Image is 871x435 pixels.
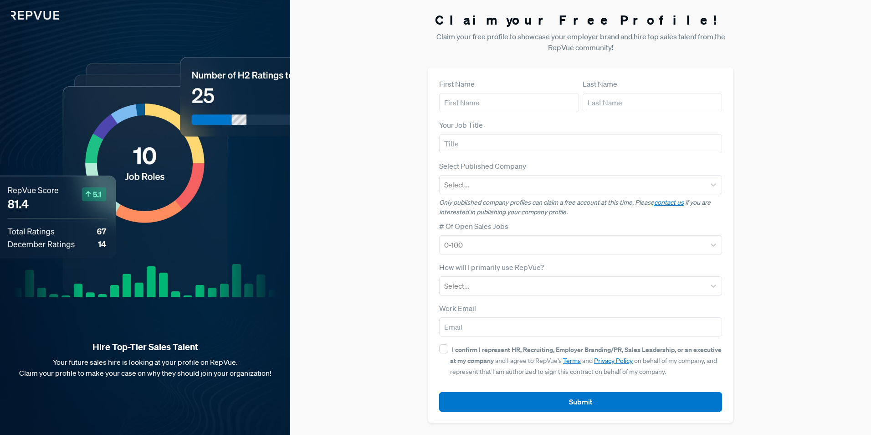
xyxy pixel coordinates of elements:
[439,392,722,412] button: Submit
[594,357,633,365] a: Privacy Policy
[439,262,544,273] label: How will I primarily use RepVue?
[439,161,526,171] label: Select Published Company
[439,198,722,217] p: Only published company profiles can claim a free account at this time. Please if you are interest...
[428,31,733,53] p: Claim your free profile to showcase your employer brand and hire top sales talent from the RepVue...
[450,346,722,376] span: and I agree to RepVue’s and on behalf of my company, and represent that I am authorized to sign t...
[439,221,508,232] label: # Of Open Sales Jobs
[439,317,722,337] input: Email
[439,93,579,112] input: First Name
[15,357,276,378] p: Your future sales hire is looking at your profile on RepVue. Claim your profile to make your case...
[654,198,684,207] a: contact us
[15,341,276,353] strong: Hire Top-Tier Sales Talent
[563,357,581,365] a: Terms
[583,93,722,112] input: Last Name
[439,134,722,153] input: Title
[439,303,476,314] label: Work Email
[439,119,483,130] label: Your Job Title
[583,78,617,89] label: Last Name
[428,12,733,28] h3: Claim your Free Profile!
[450,345,722,365] strong: I confirm I represent HR, Recruiting, Employer Branding/PR, Sales Leadership, or an executive at ...
[439,78,475,89] label: First Name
